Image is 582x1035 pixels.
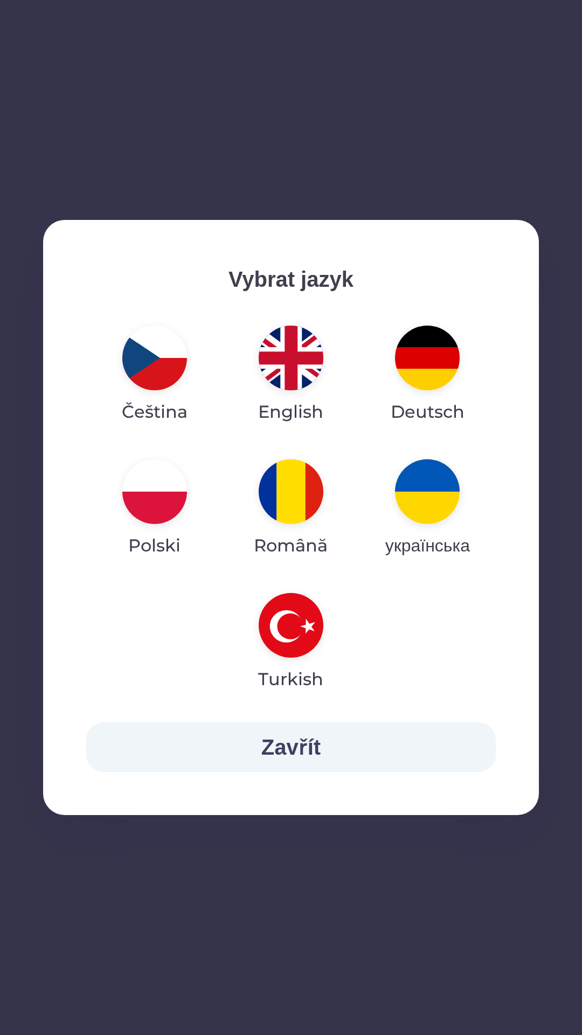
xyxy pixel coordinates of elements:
[391,399,465,425] p: Deutsch
[122,459,187,524] img: pl flag
[128,533,181,558] p: Polski
[96,451,213,567] button: Polski
[254,533,328,558] p: Română
[86,263,496,295] p: Vybrat jazyk
[232,317,349,433] button: English
[258,399,323,425] p: English
[258,666,323,692] p: Turkish
[122,326,187,390] img: cs flag
[359,451,496,567] button: українська
[385,533,470,558] p: українська
[395,459,460,524] img: uk flag
[395,326,460,390] img: de flag
[259,593,323,658] img: tr flag
[96,317,213,433] button: Čeština
[259,326,323,390] img: en flag
[232,584,349,701] button: Turkish
[122,399,188,425] p: Čeština
[228,451,354,567] button: Română
[86,722,496,772] button: Zavřít
[365,317,490,433] button: Deutsch
[259,459,323,524] img: ro flag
